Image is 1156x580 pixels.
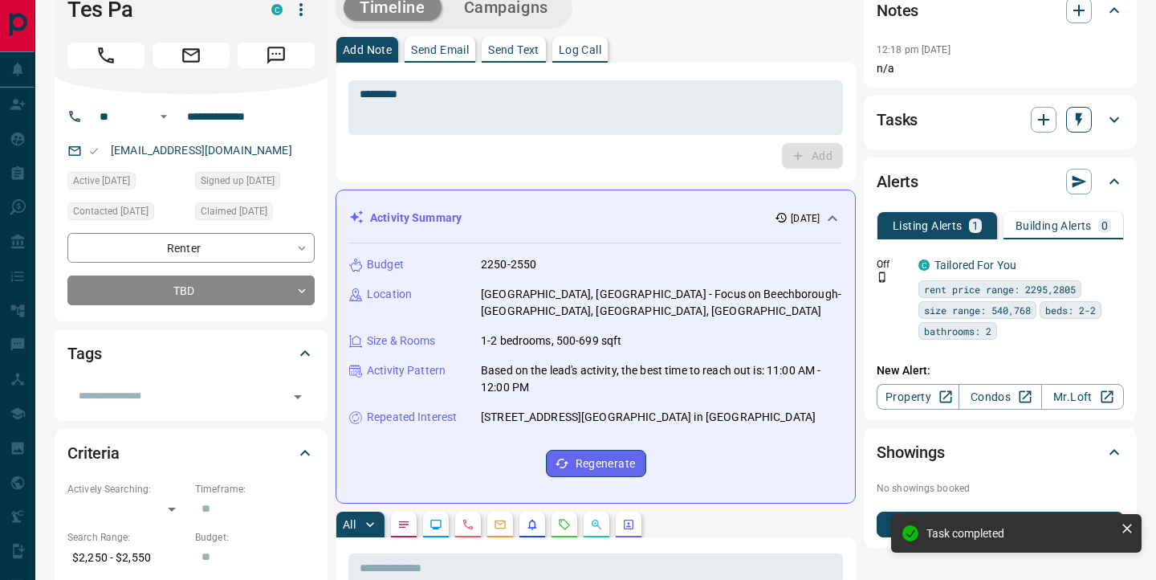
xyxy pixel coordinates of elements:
[622,518,635,531] svg: Agent Actions
[924,323,991,339] span: bathrooms: 2
[67,233,315,263] div: Renter
[271,4,283,15] div: condos.ca
[877,439,945,465] h2: Showings
[494,518,507,531] svg: Emails
[481,256,536,273] p: 2250-2550
[924,302,1031,318] span: size range: 540,768
[1016,220,1092,231] p: Building Alerts
[201,203,267,219] span: Claimed [DATE]
[195,202,315,225] div: Fri Aug 08 2025
[67,202,187,225] div: Fri Aug 08 2025
[195,172,315,194] div: Fri Aug 08 2025
[411,44,469,55] p: Send Email
[343,44,392,55] p: Add Note
[462,518,474,531] svg: Calls
[367,333,436,349] p: Size & Rooms
[195,482,315,496] p: Timeframe:
[1045,302,1096,318] span: beds: 2-2
[343,519,356,530] p: All
[67,434,315,472] div: Criteria
[238,43,315,68] span: Message
[88,145,100,157] svg: Email Valid
[590,518,603,531] svg: Opportunities
[397,518,410,531] svg: Notes
[934,259,1016,272] a: Tailored For You
[1101,220,1108,231] p: 0
[481,286,842,320] p: [GEOGRAPHIC_DATA], [GEOGRAPHIC_DATA] - Focus on Beechborough-[GEOGRAPHIC_DATA], [GEOGRAPHIC_DATA]...
[481,362,842,396] p: Based on the lead's activity, the best time to reach out is: 11:00 AM - 12:00 PM
[877,44,950,55] p: 12:18 pm [DATE]
[877,257,909,272] p: Off
[877,384,959,410] a: Property
[67,341,101,366] h2: Tags
[877,107,918,133] h2: Tasks
[367,362,446,379] p: Activity Pattern
[73,173,130,189] span: Active [DATE]
[877,433,1124,472] div: Showings
[877,362,1124,379] p: New Alert:
[67,334,315,373] div: Tags
[877,60,1124,77] p: n/a
[287,386,309,408] button: Open
[877,100,1124,139] div: Tasks
[367,286,412,303] p: Location
[791,211,820,226] p: [DATE]
[73,203,149,219] span: Contacted [DATE]
[111,144,292,157] a: [EMAIL_ADDRESS][DOMAIN_NAME]
[367,409,457,426] p: Repeated Interest
[559,44,601,55] p: Log Call
[67,440,120,466] h2: Criteria
[918,259,930,271] div: condos.ca
[481,333,621,349] p: 1-2 bedrooms, 500-699 sqft
[154,107,173,126] button: Open
[429,518,442,531] svg: Lead Browsing Activity
[924,281,1076,297] span: rent price range: 2295,2805
[877,169,918,194] h2: Alerts
[972,220,979,231] p: 1
[959,384,1041,410] a: Condos
[360,88,832,129] textarea: To enrich screen reader interactions, please activate Accessibility in Grammarly extension settings
[195,530,315,545] p: Budget:
[558,518,571,531] svg: Requests
[153,43,230,68] span: Email
[67,482,187,496] p: Actively Searching:
[877,512,1124,537] button: New Showing
[67,276,315,305] div: TBD
[877,481,1124,496] p: No showings booked
[877,162,1124,201] div: Alerts
[67,530,187,545] p: Search Range:
[67,172,187,194] div: Fri Aug 08 2025
[67,545,187,571] p: $2,250 - $2,550
[877,272,888,283] svg: Push Notification Only
[546,450,646,477] button: Regenerate
[481,409,816,426] p: [STREET_ADDRESS][GEOGRAPHIC_DATA] in [GEOGRAPHIC_DATA]
[349,203,842,233] div: Activity Summary[DATE]
[926,527,1114,540] div: Task completed
[201,173,275,189] span: Signed up [DATE]
[488,44,539,55] p: Send Text
[526,518,539,531] svg: Listing Alerts
[1041,384,1124,410] a: Mr.Loft
[893,220,963,231] p: Listing Alerts
[367,256,404,273] p: Budget
[370,210,462,227] p: Activity Summary
[67,43,144,68] span: Call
